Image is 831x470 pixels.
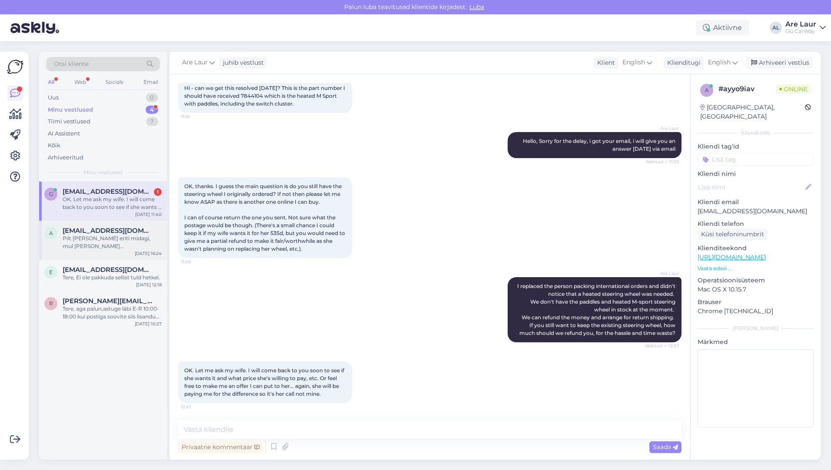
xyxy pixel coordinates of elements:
div: 0 [146,93,158,102]
div: Pilt [PERSON_NAME] eriti midagi, mul [PERSON_NAME] [DOMAIN_NAME], siis saaksin kontrollida kas on ? [63,235,162,250]
div: [DATE] 11:40 [135,211,162,218]
div: Uus [48,93,59,102]
div: Are Laur [785,21,816,28]
div: [DATE] 16:24 [135,250,162,257]
p: Kliendi telefon [698,219,814,228]
p: Kliendi email [698,198,814,207]
p: Vaata edasi ... [698,265,814,272]
span: I replaced the person packing international orders and didn't notice that a heated steering wheel... [517,283,677,336]
span: Nähtud ✓ 12:37 [645,343,679,349]
div: OK. Let me ask my wife. I will come back to you soon to see if she wants it and what price she's ... [63,195,162,211]
div: AI Assistent [48,129,80,138]
div: 7 [146,117,158,126]
a: [URL][DOMAIN_NAME] [698,253,766,261]
div: Socials [104,76,125,88]
p: Mac OS X 10.15.7 [698,285,814,294]
div: Web [73,76,88,88]
div: Minu vestlused [48,106,93,114]
div: Tere, aga palun,astuge läbi E-R 10:00-18:00 kui postiga soovite siis lisandub postitasu ja km. [63,305,162,321]
div: Email [142,76,160,88]
div: Arhiveeri vestlus [746,57,813,69]
div: Aktiivne [696,20,749,36]
span: erikdzigovskyi@gmail.com [63,266,153,274]
span: OK. Let me ask my wife. I will come back to you soon to see if she wants it and what price she's ... [184,367,346,397]
span: 11:19 [181,113,213,120]
span: Luba [467,3,487,11]
span: Otsi kliente [54,60,89,69]
span: Nähtud ✓ 11:35 [646,159,679,165]
div: # ayyo9iav [718,84,776,94]
span: Saada [653,443,678,451]
p: Kliendi tag'id [698,142,814,151]
span: r [49,300,53,307]
span: e [49,269,53,275]
span: Hi - can we get this resolved [DATE]? This is the part number I should have received 7844104 whic... [184,85,346,107]
div: Kliendi info [698,129,814,137]
div: AL [770,22,782,34]
p: Märkmed [698,338,814,347]
img: Askly Logo [7,59,23,75]
p: [EMAIL_ADDRESS][DOMAIN_NAME] [698,207,814,216]
p: Chrome [TECHNICAL_ID] [698,307,814,316]
span: rene.nikkarev@mail.ee [63,297,153,305]
div: Privaatne kommentaar [178,441,263,453]
span: garethchickey@gmail.com [63,188,153,195]
div: Küsi telefoninumbrit [698,228,768,240]
p: Kliendi nimi [698,169,814,179]
div: [DATE] 12:18 [136,281,162,288]
span: a [705,87,709,93]
span: 12:41 [181,404,213,410]
div: Oü CarWay [785,28,816,35]
span: English [622,58,645,67]
div: Klienditugi [664,58,701,67]
span: Are Laur [646,270,679,277]
p: Klienditeekond [698,244,814,253]
span: 11:40 [181,258,213,265]
div: Tere, Ei ole pakkuda sellist tuld hetkel. [63,274,162,281]
span: OK, thanks. I guess the main question is do you still have the steering wheel I originally ordere... [184,183,346,252]
span: Hello, Sorry for the delay, i got your email, i will give you an answer [DATE] via email [523,138,677,152]
div: juhib vestlust [219,58,264,67]
a: Are LaurOü CarWay [785,21,826,35]
div: 4 [146,106,158,114]
span: Minu vestlused [83,169,123,176]
div: All [46,76,56,88]
div: [DATE] 10:27 [135,321,162,327]
input: Lisa tag [698,153,814,166]
p: Brauser [698,298,814,307]
div: Arhiveeritud [48,153,83,162]
div: [PERSON_NAME] [698,324,814,332]
div: Kõik [48,141,60,150]
div: Tiimi vestlused [48,117,90,126]
span: A [49,230,53,236]
span: g [49,191,53,197]
div: Klient [594,58,615,67]
span: Andu.deemant@gmail.com [63,227,153,235]
input: Lisa nimi [698,182,804,192]
div: 1 [154,188,162,196]
span: Online [776,84,811,94]
span: Are Laur [646,125,679,132]
span: English [708,58,731,67]
div: [GEOGRAPHIC_DATA], [GEOGRAPHIC_DATA] [700,103,805,121]
p: Operatsioonisüsteem [698,276,814,285]
span: Are Laur [182,58,208,67]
